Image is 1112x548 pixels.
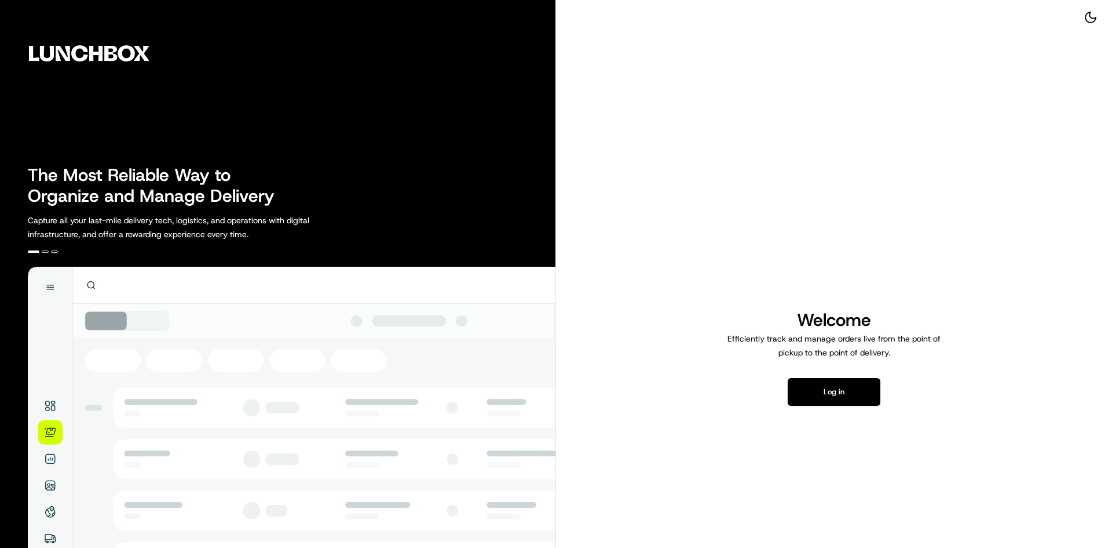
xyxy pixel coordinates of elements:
button: Log in [788,378,880,406]
h2: The Most Reliable Way to Organize and Manage Delivery [28,165,287,206]
p: Efficiently track and manage orders live from the point of pickup to the point of delivery. [723,332,945,360]
img: Company Logo [7,7,171,100]
h1: Welcome [723,309,945,332]
p: Capture all your last-mile delivery tech, logistics, and operations with digital infrastructure, ... [28,213,361,241]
